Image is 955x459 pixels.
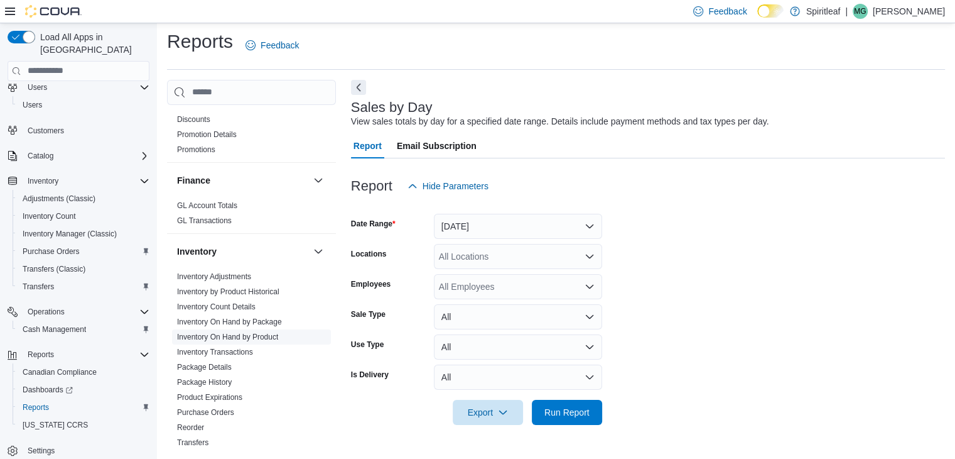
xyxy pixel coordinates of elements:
span: Inventory On Hand by Package [177,317,282,327]
a: Transfers [18,279,59,294]
h3: Sales by Day [351,100,433,115]
label: Use Type [351,340,384,350]
a: Dashboards [13,381,154,399]
span: Settings [23,443,149,458]
button: Catalog [23,148,58,163]
a: GL Transactions [177,216,232,225]
button: Canadian Compliance [13,363,154,381]
span: Inventory Count [18,209,149,224]
span: Inventory [23,174,149,189]
span: Purchase Orders [23,246,80,257]
a: Canadian Compliance [18,365,102,380]
span: Catalog [28,151,53,161]
a: Adjustments (Classic) [18,191,100,206]
h1: Reports [167,29,233,54]
button: Hide Parameters [402,174,494,199]
a: Settings [23,443,60,458]
a: Inventory Count Details [177,302,256,311]
h3: Report [351,179,392,194]
button: Reports [3,346,154,363]
span: Cash Management [23,324,86,335]
a: [US_STATE] CCRS [18,418,93,433]
span: Adjustments (Classic) [18,191,149,206]
span: MG [854,4,866,19]
span: Dashboards [23,385,73,395]
span: Run Report [544,406,590,419]
a: Feedback [240,33,304,58]
span: [US_STATE] CCRS [23,420,88,430]
button: All [434,304,602,329]
a: Product Expirations [177,393,242,402]
button: Reports [13,399,154,416]
a: Package History [177,378,232,387]
button: All [434,365,602,390]
a: Dashboards [18,382,78,397]
button: Transfers [13,278,154,296]
span: Customers [23,123,149,138]
span: Inventory Count Details [177,302,256,312]
button: Catalog [3,147,154,165]
div: Inventory [167,269,336,455]
span: Transfers [18,279,149,294]
a: Promotions [177,145,215,154]
h3: Finance [177,174,210,187]
span: GL Transactions [177,216,232,226]
a: Reorder [177,423,204,432]
span: Inventory Count [23,211,76,221]
span: Inventory by Product Historical [177,287,279,297]
img: Cova [25,5,82,18]
span: Washington CCRS [18,418,149,433]
span: Canadian Compliance [23,367,97,377]
button: Inventory [23,174,63,189]
span: Inventory Manager (Classic) [18,226,149,241]
span: Purchase Orders [177,407,234,418]
button: Finance [311,173,326,188]
a: Inventory On Hand by Package [177,318,282,326]
span: Catalog [23,148,149,163]
button: All [434,335,602,360]
button: Users [13,96,154,114]
span: Promotion Details [177,130,237,140]
span: Reports [23,402,49,412]
span: Inventory [28,176,58,186]
a: Inventory On Hand by Product [177,333,278,341]
button: Inventory [3,172,154,190]
a: Transfers [177,438,208,447]
a: Reports [18,400,54,415]
a: Customers [23,123,69,138]
button: [DATE] [434,214,602,239]
span: Operations [28,307,65,317]
a: Cash Management [18,322,91,337]
button: Next [351,80,366,95]
div: View sales totals by day for a specified date range. Details include payment methods and tax type... [351,115,769,128]
p: [PERSON_NAME] [873,4,945,19]
a: Discounts [177,115,210,124]
label: Date Range [351,219,396,229]
button: Users [3,79,154,96]
p: Spiritleaf [806,4,840,19]
a: Inventory Count [18,209,81,224]
button: Run Report [532,400,602,425]
button: Transfers (Classic) [13,260,154,278]
a: Inventory by Product Historical [177,287,279,296]
a: Inventory Adjustments [177,272,251,281]
span: Adjustments (Classic) [23,194,95,204]
span: Inventory Transactions [177,347,253,357]
label: Sale Type [351,309,386,319]
label: Employees [351,279,391,289]
div: Finance [167,198,336,233]
div: Discounts & Promotions [167,112,336,162]
button: Users [23,80,52,95]
button: Cash Management [13,321,154,338]
span: Inventory On Hand by Product [177,332,278,342]
button: Inventory Count [13,207,154,225]
button: Adjustments (Classic) [13,190,154,207]
button: [US_STATE] CCRS [13,416,154,434]
span: Users [23,80,149,95]
label: Locations [351,249,387,259]
button: Customers [3,121,154,140]
a: Transfers (Classic) [18,262,90,277]
span: Users [23,100,42,110]
button: Inventory [311,244,326,259]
